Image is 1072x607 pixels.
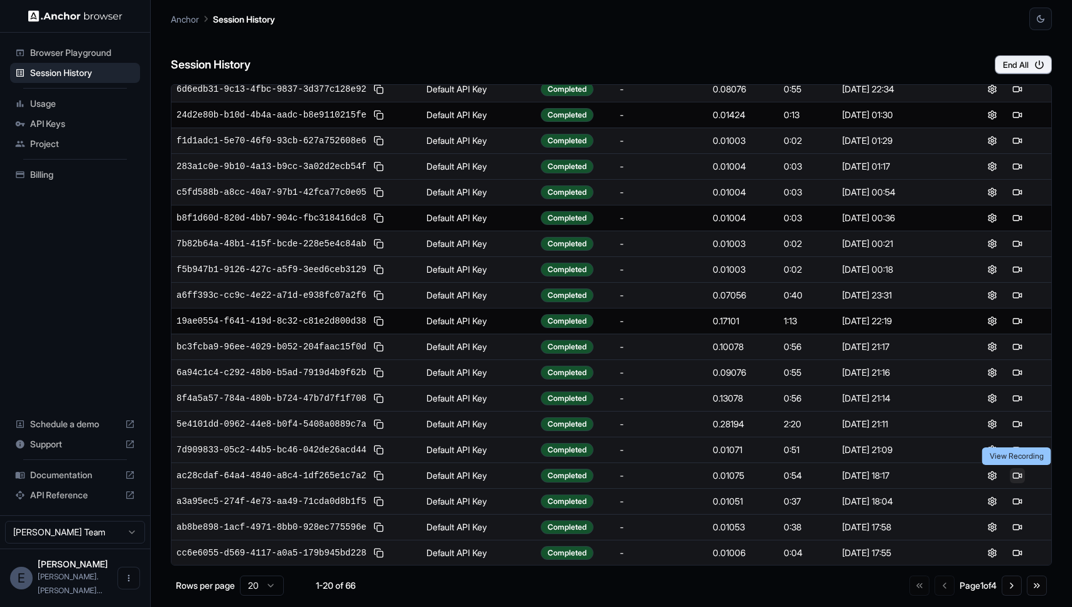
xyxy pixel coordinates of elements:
[713,469,774,482] div: 0.01075
[10,434,140,454] div: Support
[213,13,275,26] p: Session History
[784,289,831,302] div: 0:40
[713,186,774,199] div: 0.01004
[176,469,366,482] span: ac28cdaf-64a4-4840-a8c4-1df265e1c7a2
[30,489,120,501] span: API Reference
[421,334,536,359] td: Default API Key
[541,391,593,405] div: Completed
[176,579,235,592] p: Rows per page
[541,314,593,328] div: Completed
[842,212,953,224] div: [DATE] 00:36
[713,212,774,224] div: 0.01004
[30,46,135,59] span: Browser Playground
[421,437,536,462] td: Default API Key
[10,94,140,114] div: Usage
[842,547,953,559] div: [DATE] 17:55
[421,385,536,411] td: Default API Key
[421,488,536,514] td: Default API Key
[541,366,593,380] div: Completed
[176,521,366,533] span: ab8be898-1acf-4971-8bb0-928ec775596e
[620,418,703,430] div: -
[30,418,120,430] span: Schedule a demo
[620,469,703,482] div: -
[421,231,536,256] td: Default API Key
[713,547,774,559] div: 0.01006
[171,13,199,26] p: Anchor
[713,109,774,121] div: 0.01424
[620,238,703,250] div: -
[421,462,536,488] td: Default API Key
[620,134,703,147] div: -
[620,186,703,199] div: -
[620,444,703,456] div: -
[176,341,366,353] span: bc3fcba9-96ee-4029-b052-204faac15f0d
[842,341,953,353] div: [DATE] 21:17
[176,547,366,559] span: cc6e6055-d569-4117-a0a5-179b945bd228
[30,438,120,451] span: Support
[176,289,366,302] span: a6ff393c-cc9c-4e22-a71d-e938fc07a2f6
[842,263,953,276] div: [DATE] 00:18
[171,12,275,26] nav: breadcrumb
[541,160,593,173] div: Completed
[541,263,593,276] div: Completed
[541,417,593,431] div: Completed
[10,165,140,185] div: Billing
[784,469,831,482] div: 0:54
[176,392,366,405] span: 8f4a5a57-784a-480b-b724-47b7d7f1f708
[541,520,593,534] div: Completed
[713,341,774,353] div: 0.10078
[620,263,703,276] div: -
[30,67,135,79] span: Session History
[713,263,774,276] div: 0.01003
[10,43,140,63] div: Browser Playground
[176,315,366,327] span: 19ae0554-f641-419d-8c32-c81e2d800d38
[784,134,831,147] div: 0:02
[10,114,140,134] div: API Keys
[784,109,831,121] div: 0:13
[10,63,140,83] div: Session History
[421,76,536,102] td: Default API Key
[784,392,831,405] div: 0:56
[541,82,593,96] div: Completed
[842,495,953,508] div: [DATE] 18:04
[421,179,536,205] td: Default API Key
[784,495,831,508] div: 0:37
[10,134,140,154] div: Project
[176,186,366,199] span: c5fd588b-a8cc-40a7-97b1-42fca77c0e05
[28,10,122,22] img: Anchor Logo
[784,186,831,199] div: 0:03
[541,495,593,508] div: Completed
[421,205,536,231] td: Default API Key
[842,134,953,147] div: [DATE] 01:29
[10,485,140,505] div: API Reference
[176,212,366,224] span: b8f1d60d-820d-4bb7-904c-fbc318416dc8
[30,97,135,110] span: Usage
[982,447,1051,465] div: View Recording
[421,282,536,308] td: Default API Key
[842,160,953,173] div: [DATE] 01:17
[620,521,703,533] div: -
[784,521,831,533] div: 0:38
[713,521,774,533] div: 0.01053
[713,83,774,96] div: 0.08076
[176,418,366,430] span: 5e4101dd-0962-44e8-b0f4-5408a0889c7a
[784,547,831,559] div: 0:04
[960,579,997,592] div: Page 1 of 4
[30,469,120,481] span: Documentation
[842,289,953,302] div: [DATE] 23:31
[176,134,366,147] span: f1d1adc1-5e70-46f0-93cb-627a752608e6
[176,109,366,121] span: 24d2e80b-b10d-4b4a-aadc-b8e9110215fe
[541,134,593,148] div: Completed
[842,186,953,199] div: [DATE] 00:54
[38,572,102,595] span: eric.n.fondren@gmail.com
[842,366,953,379] div: [DATE] 21:16
[541,185,593,199] div: Completed
[421,153,536,179] td: Default API Key
[541,340,593,354] div: Completed
[620,83,703,96] div: -
[842,521,953,533] div: [DATE] 17:58
[541,211,593,225] div: Completed
[620,341,703,353] div: -
[421,514,536,540] td: Default API Key
[176,444,366,456] span: 7d909833-05c2-44b5-bc46-042de26acd44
